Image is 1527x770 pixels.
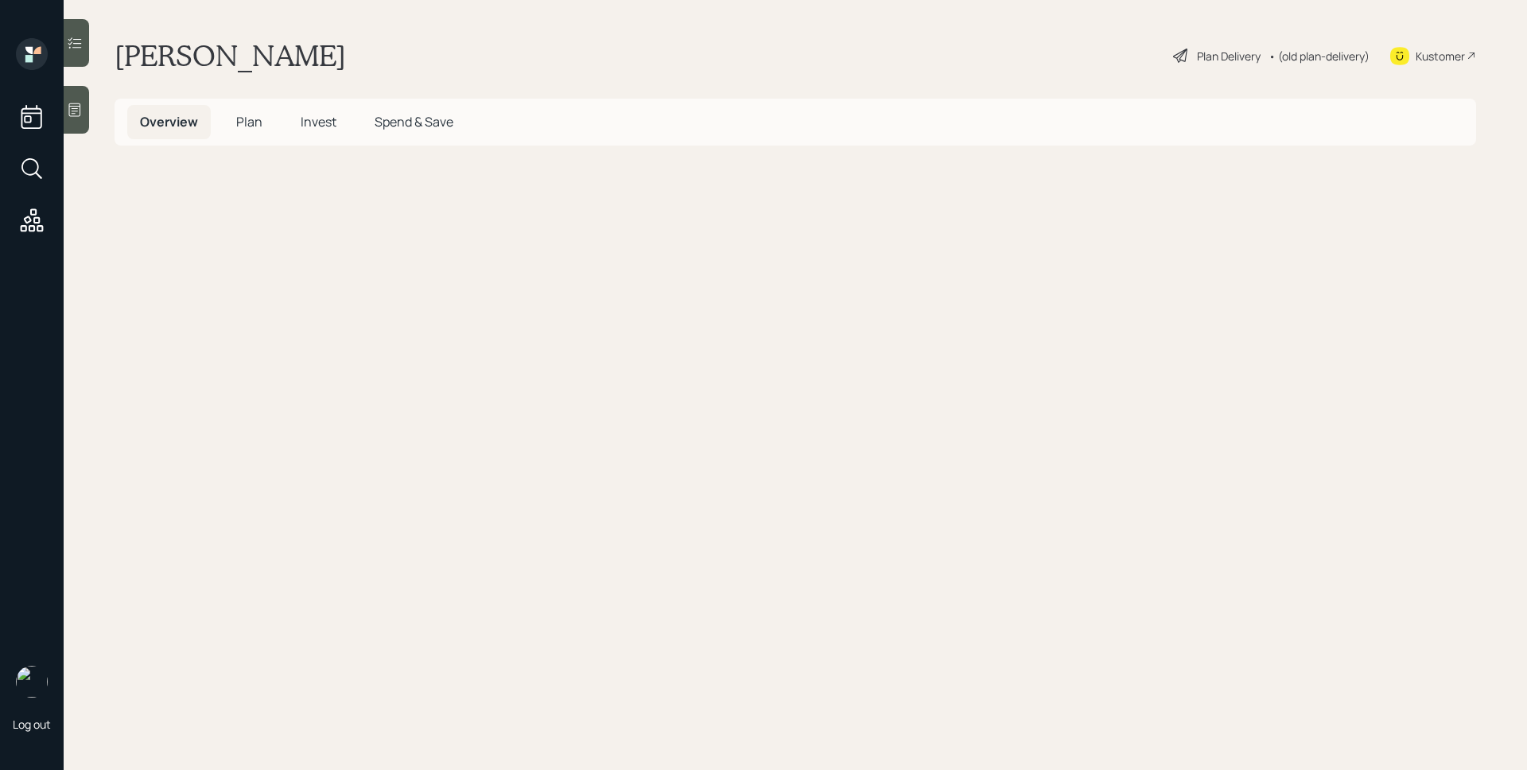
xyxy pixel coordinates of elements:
span: Plan [236,113,262,130]
div: • (old plan-delivery) [1269,48,1370,64]
div: Plan Delivery [1197,48,1261,64]
h1: [PERSON_NAME] [115,38,346,73]
span: Spend & Save [375,113,453,130]
div: Log out [13,717,51,732]
span: Invest [301,113,336,130]
div: Kustomer [1416,48,1465,64]
span: Overview [140,113,198,130]
img: james-distasi-headshot.png [16,666,48,698]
